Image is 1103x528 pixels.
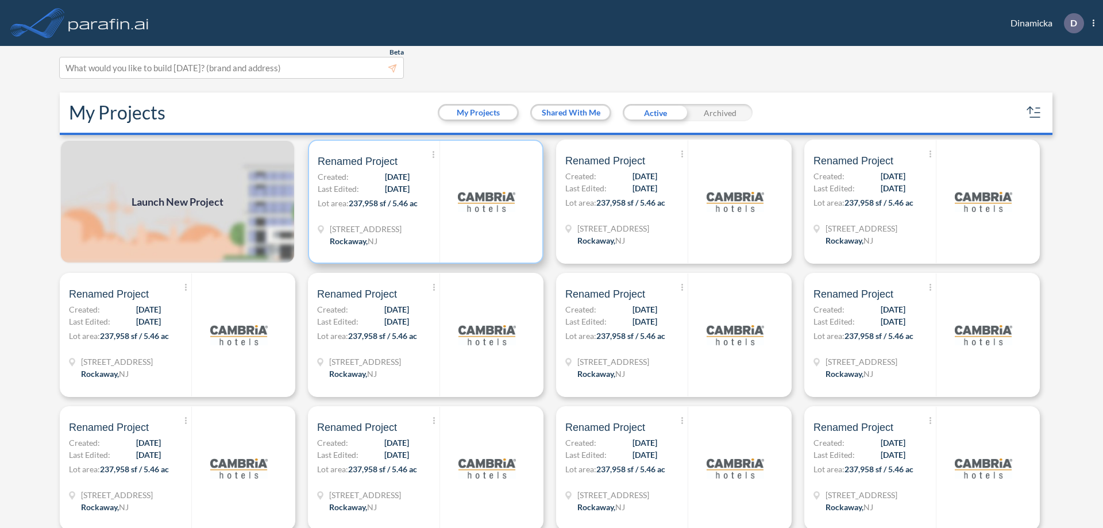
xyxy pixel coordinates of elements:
[881,182,905,194] span: [DATE]
[813,437,844,449] span: Created:
[565,154,645,168] span: Renamed Project
[577,369,615,379] span: Rockaway ,
[384,303,409,315] span: [DATE]
[813,287,893,301] span: Renamed Project
[633,437,657,449] span: [DATE]
[136,437,161,449] span: [DATE]
[955,306,1012,364] img: logo
[826,236,863,245] span: Rockaway ,
[317,303,348,315] span: Created:
[318,183,359,195] span: Last Edited:
[367,369,377,379] span: NJ
[318,155,398,168] span: Renamed Project
[329,502,367,512] span: Rockaway ,
[119,502,129,512] span: NJ
[577,356,649,368] span: 321 Mt Hope Ave
[330,235,377,247] div: Rockaway, NJ
[813,464,844,474] span: Lot area:
[826,356,897,368] span: 321 Mt Hope Ave
[69,437,100,449] span: Created:
[210,306,268,364] img: logo
[69,102,165,124] h2: My Projects
[633,303,657,315] span: [DATE]
[100,331,169,341] span: 237,958 sf / 5.46 ac
[384,449,409,461] span: [DATE]
[826,489,897,501] span: 321 Mt Hope Ave
[81,356,153,368] span: 321 Mt Hope Ave
[707,173,764,230] img: logo
[60,140,295,264] a: Launch New Project
[881,437,905,449] span: [DATE]
[389,48,404,57] span: Beta
[136,449,161,461] span: [DATE]
[329,501,377,513] div: Rockaway, NJ
[565,315,607,327] span: Last Edited:
[458,173,515,230] img: logo
[993,13,1094,33] div: Dinamicka
[329,369,367,379] span: Rockaway ,
[348,464,417,474] span: 237,958 sf / 5.46 ac
[329,356,401,368] span: 321 Mt Hope Ave
[577,236,615,245] span: Rockaway ,
[826,222,897,234] span: 321 Mt Hope Ave
[596,331,665,341] span: 237,958 sf / 5.46 ac
[826,501,873,513] div: Rockaway, NJ
[317,315,358,327] span: Last Edited:
[707,440,764,497] img: logo
[688,104,753,121] div: Archived
[1070,18,1077,28] p: D
[633,315,657,327] span: [DATE]
[565,464,596,474] span: Lot area:
[69,315,110,327] span: Last Edited:
[384,437,409,449] span: [DATE]
[565,182,607,194] span: Last Edited:
[60,140,295,264] img: add
[66,11,151,34] img: logo
[881,170,905,182] span: [DATE]
[565,437,596,449] span: Created:
[81,502,119,512] span: Rockaway ,
[69,287,149,301] span: Renamed Project
[881,449,905,461] span: [DATE]
[81,368,129,380] div: Rockaway, NJ
[707,306,764,364] img: logo
[565,331,596,341] span: Lot area:
[458,440,516,497] img: logo
[955,440,1012,497] img: logo
[532,106,610,120] button: Shared With Me
[136,303,161,315] span: [DATE]
[439,106,517,120] button: My Projects
[813,331,844,341] span: Lot area:
[826,368,873,380] div: Rockaway, NJ
[881,303,905,315] span: [DATE]
[317,449,358,461] span: Last Edited:
[633,449,657,461] span: [DATE]
[955,173,1012,230] img: logo
[633,182,657,194] span: [DATE]
[596,198,665,207] span: 237,958 sf / 5.46 ac
[813,303,844,315] span: Created:
[317,331,348,341] span: Lot area:
[100,464,169,474] span: 237,958 sf / 5.46 ac
[565,303,596,315] span: Created:
[863,369,873,379] span: NJ
[317,421,397,434] span: Renamed Project
[330,223,402,235] span: 321 Mt Hope Ave
[132,194,223,210] span: Launch New Project
[348,331,417,341] span: 237,958 sf / 5.46 ac
[329,489,401,501] span: 321 Mt Hope Ave
[826,502,863,512] span: Rockaway ,
[577,502,615,512] span: Rockaway ,
[69,421,149,434] span: Renamed Project
[385,171,410,183] span: [DATE]
[596,464,665,474] span: 237,958 sf / 5.46 ac
[813,154,893,168] span: Renamed Project
[813,170,844,182] span: Created:
[813,198,844,207] span: Lot area:
[863,236,873,245] span: NJ
[565,170,596,182] span: Created:
[826,234,873,246] div: Rockaway, NJ
[615,236,625,245] span: NJ
[81,501,129,513] div: Rockaway, NJ
[119,369,129,379] span: NJ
